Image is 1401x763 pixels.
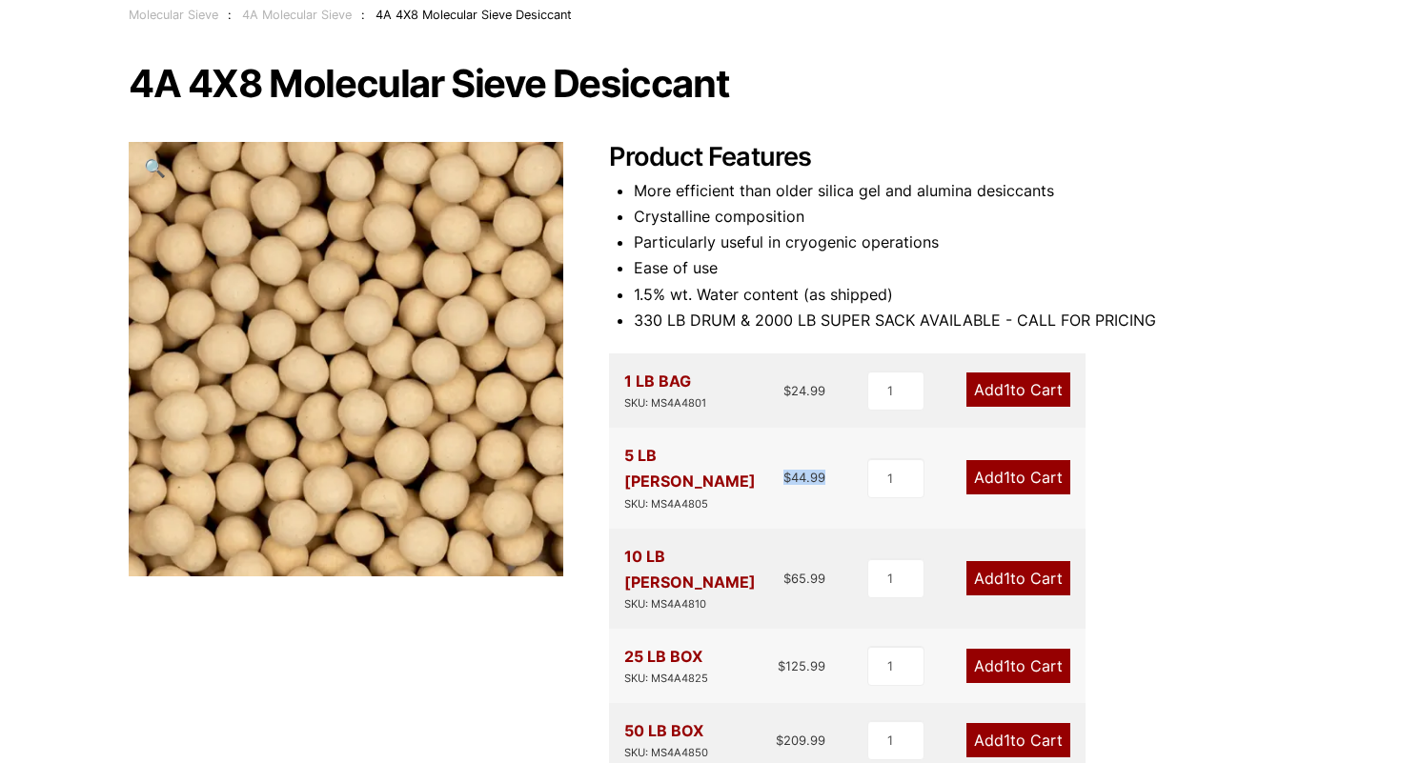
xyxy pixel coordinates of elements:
li: Particularly useful in cryogenic operations [634,230,1272,255]
bdi: 65.99 [783,571,825,586]
bdi: 125.99 [778,658,825,673]
span: 1 [1004,731,1010,750]
bdi: 209.99 [776,733,825,748]
bdi: 44.99 [783,470,825,485]
a: Add1to Cart [966,561,1070,595]
div: SKU: MS4A4850 [624,744,708,762]
div: SKU: MS4A4825 [624,670,708,688]
div: SKU: MS4A4805 [624,495,783,513]
li: Crystalline composition [634,204,1272,230]
div: 1 LB BAG [624,369,706,412]
div: 50 LB BOX [624,718,708,762]
span: 1 [1004,380,1010,399]
div: 25 LB BOX [624,644,708,688]
span: $ [783,470,791,485]
li: 330 LB DRUM & 2000 LB SUPER SACK AVAILABLE - CALL FOR PRICING [634,308,1272,333]
div: 10 LB [PERSON_NAME] [624,544,783,613]
bdi: 24.99 [783,383,825,398]
div: SKU: MS4A4810 [624,595,783,613]
span: : [361,8,365,22]
a: View full-screen image gallery [129,142,181,194]
a: 4A Molecular Sieve [242,8,352,22]
span: 1 [1004,569,1010,588]
h2: Product Features [609,142,1272,173]
li: 1.5% wt. Water content (as shipped) [634,282,1272,308]
li: More efficient than older silica gel and alumina desiccants [634,178,1272,204]
span: 🔍 [144,157,166,178]
div: SKU: MS4A4801 [624,394,706,412]
h1: 4A 4X8 Molecular Sieve Desiccant [129,64,1272,104]
span: 4A 4X8 Molecular Sieve Desiccant [376,8,572,22]
a: Molecular Sieve [129,8,218,22]
span: 1 [1004,468,1010,487]
a: Add1to Cart [966,372,1070,407]
span: 1 [1004,656,1010,675]
span: $ [776,733,783,748]
span: $ [783,571,791,586]
span: $ [778,658,785,673]
a: Add1to Cart [966,723,1070,757]
div: 5 LB [PERSON_NAME] [624,443,783,512]
a: Add1to Cart [966,460,1070,494]
a: Add1to Cart [966,649,1070,683]
span: : [228,8,232,22]
span: $ [783,383,791,398]
li: Ease of use [634,255,1272,281]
